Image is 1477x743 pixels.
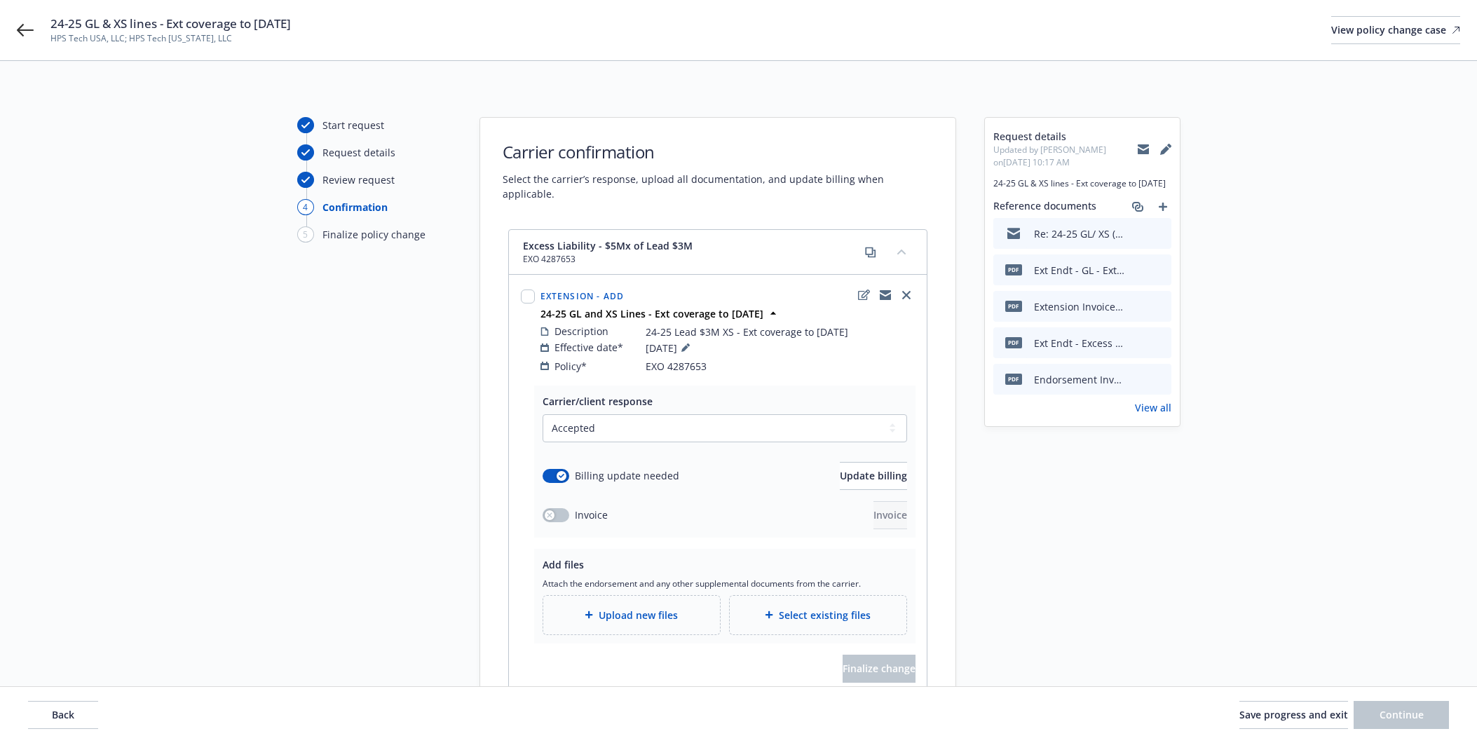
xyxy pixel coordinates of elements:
span: Attach the endorsement and any other supplemental documents from the carrier. [543,578,907,589]
button: download file [1131,372,1142,387]
span: Finalize change [843,662,916,675]
div: Ext Endt - GL - Ext to [PHONE_NUMBER].pdf [1034,263,1125,278]
button: preview file [1153,299,1166,314]
div: Confirmation [322,200,388,214]
span: 24-25 GL & XS lines - Ext coverage to [DATE] [50,15,291,32]
button: preview file [1153,372,1166,387]
span: EXO 4287653 [646,359,707,374]
strong: 24-25 GL and XS Lines - Ext coverage to [DATE] [540,307,763,320]
div: Select existing files [729,595,907,635]
button: Continue [1354,701,1449,729]
div: Start request [322,118,384,132]
span: Policy* [554,359,587,374]
span: Effective date* [554,340,623,355]
span: pdf [1005,337,1022,348]
div: Extension Invoice - GL.pdf [1034,299,1125,314]
div: Review request [322,172,395,187]
div: Excess Liability - $5Mx of Lead $3MEXO 4287653copycollapse content [509,230,927,275]
span: Select existing files [779,608,871,622]
div: Request details [322,145,395,160]
a: View all [1135,400,1171,415]
span: pdf [1005,301,1022,311]
a: edit [856,287,873,304]
span: Extension - Add [540,290,625,302]
span: 24-25 GL & XS lines - Ext coverage to [DATE] [993,177,1171,190]
span: Description [554,324,608,339]
span: Invoice [873,508,907,522]
button: download file [1131,226,1142,241]
span: 24-25 Lead $3M XS - Ext coverage to [DATE] [646,325,848,339]
span: Select the carrier’s response, upload all documentation, and update billing when applicable. [503,172,933,201]
button: Save progress and exit [1239,701,1348,729]
span: Save progress and exit [1239,708,1348,721]
a: close [898,287,915,304]
span: Updated by [PERSON_NAME] on [DATE] 10:17 AM [993,144,1138,169]
div: 5 [297,226,314,243]
a: View policy change case [1331,16,1460,44]
span: Invoice [575,507,608,522]
div: View policy change case [1331,17,1460,43]
button: Update billing [840,462,907,490]
button: preview file [1153,263,1166,278]
button: download file [1131,299,1142,314]
button: Invoice [873,501,907,529]
span: [DATE] [646,339,694,356]
div: 4 [297,199,314,215]
button: download file [1131,263,1142,278]
span: Billing update needed [575,468,679,483]
span: Excess Liability - $5Mx of Lead $3M [523,238,693,253]
span: Update billing [840,469,907,482]
span: HPS Tech USA, LLC; HPS Tech [US_STATE], LLC [50,32,291,45]
button: Back [28,701,98,729]
span: Back [52,708,74,721]
span: EXO 4287653 [523,253,693,266]
span: pdf [1005,264,1022,275]
h1: Carrier confirmation [503,140,933,163]
div: Finalize policy change [322,227,426,242]
a: copyLogging [877,287,894,304]
a: add [1155,198,1171,215]
span: pdf [1005,374,1022,384]
span: Carrier/client response [543,395,653,408]
div: Upload new files [543,595,721,635]
div: Ext Endt - Excess Liability - Lead $3M - Ext to [PHONE_NUMBER].pdf [1034,336,1125,350]
span: Finalize change [843,655,916,683]
button: preview file [1153,336,1166,350]
button: download file [1131,336,1142,350]
span: Add files [543,558,584,571]
div: Re: 24-25 GL/ XS (3) - Exp Extension End - HPS Tech USA LLC; HPS Tech [US_STATE], LLC [1034,226,1125,241]
a: associate [1129,198,1146,215]
span: Continue [1380,708,1424,721]
span: Upload new files [599,608,678,622]
button: collapse content [890,240,913,263]
button: preview file [1153,226,1166,241]
span: Reference documents [993,198,1096,215]
span: Request details [993,129,1138,144]
div: Endorsement Invoice - Excess Liability - Lead $3M.pdf [1034,372,1125,387]
a: copy [862,244,879,261]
